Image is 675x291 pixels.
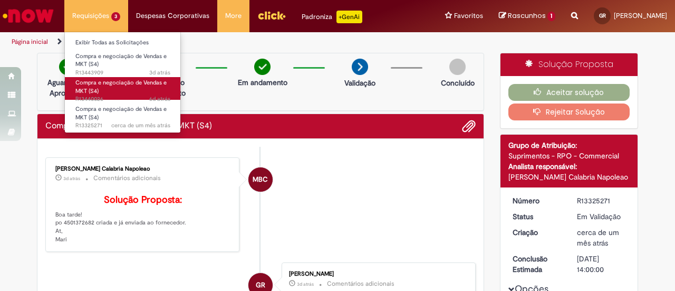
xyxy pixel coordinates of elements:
[64,32,181,133] ul: Requisições
[508,84,630,101] button: Aceitar solução
[104,194,182,206] b: Solução Proposta:
[75,79,167,95] span: Compra e negociação de Vendas e MKT (S4)
[149,69,170,77] time: 25/08/2025 11:51:04
[577,195,626,206] div: R13325271
[302,11,362,23] div: Padroniza
[508,104,630,120] button: Rejeitar Solução
[505,227,570,238] dt: Criação
[297,281,314,287] time: 25/08/2025 15:27:26
[508,11,546,21] span: Rascunhos
[499,11,555,21] a: Rascunhos
[505,254,570,275] dt: Conclusão Estimada
[505,195,570,206] dt: Número
[55,195,231,244] p: Boa tarde! po 4501372682 criada e já enviada ao fornecedor. At, Mari
[111,12,120,21] span: 3
[254,59,271,75] img: check-circle-green.png
[577,211,626,222] div: Em Validação
[63,175,80,182] time: 25/08/2025 16:04:31
[508,161,630,172] div: Analista responsável:
[75,69,170,77] span: R13443909
[75,121,170,130] span: R13325271
[149,95,170,103] span: 6d atrás
[344,78,375,88] p: Validação
[149,95,170,103] time: 22/08/2025 14:04:21
[1,5,55,26] img: ServiceNow
[505,211,570,222] dt: Status
[72,11,109,21] span: Requisições
[59,59,75,75] img: check-circle-green.png
[289,271,465,277] div: [PERSON_NAME]
[253,167,268,192] span: MBC
[75,95,170,104] span: R13440026
[327,279,394,288] small: Comentários adicionais
[257,7,286,23] img: click_logo_yellow_360x200.png
[65,51,181,73] a: Aberto R13443909 : Compra e negociação de Vendas e MKT (S4)
[454,11,483,21] span: Favoritos
[441,78,475,88] p: Concluído
[149,69,170,77] span: 3d atrás
[93,174,161,183] small: Comentários adicionais
[12,37,48,46] a: Página inicial
[500,53,638,76] div: Solução Proposta
[462,119,476,133] button: Adicionar anexos
[55,166,231,172] div: [PERSON_NAME] Calabria Napoleao
[577,227,626,248] div: 25/07/2025 18:05:42
[508,151,630,161] div: Suprimentos - RPO - Commercial
[65,77,181,100] a: Aberto R13440026 : Compra e negociação de Vendas e MKT (S4)
[577,228,619,248] time: 25/07/2025 18:05:42
[8,32,442,52] ul: Trilhas de página
[45,121,212,131] h2: Compra e negociação de Vendas e MKT (S4) Histórico de tíquete
[75,105,167,121] span: Compra e negociação de Vendas e MKT (S4)
[614,11,667,20] span: [PERSON_NAME]
[508,140,630,151] div: Grupo de Atribuição:
[577,228,619,248] span: cerca de um mês atrás
[297,281,314,287] span: 3d atrás
[577,254,626,275] div: [DATE] 14:00:00
[65,104,181,126] a: Aberto R13325271 : Compra e negociação de Vendas e MKT (S4)
[225,11,242,21] span: More
[111,121,170,129] time: 25/07/2025 18:05:43
[599,12,606,19] span: GR
[238,77,287,88] p: Em andamento
[508,172,630,182] div: [PERSON_NAME] Calabria Napoleao
[248,167,273,192] div: Mariana Bracher Calabria Napoleao
[65,37,181,49] a: Exibir Todas as Solicitações
[75,52,167,69] span: Compra e negociação de Vendas e MKT (S4)
[547,12,555,21] span: 1
[63,175,80,182] span: 3d atrás
[449,59,466,75] img: img-circle-grey.png
[336,11,362,23] p: +GenAi
[111,121,170,129] span: cerca de um mês atrás
[136,11,209,21] span: Despesas Corporativas
[352,59,368,75] img: arrow-next.png
[42,77,93,98] p: Aguardando Aprovação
